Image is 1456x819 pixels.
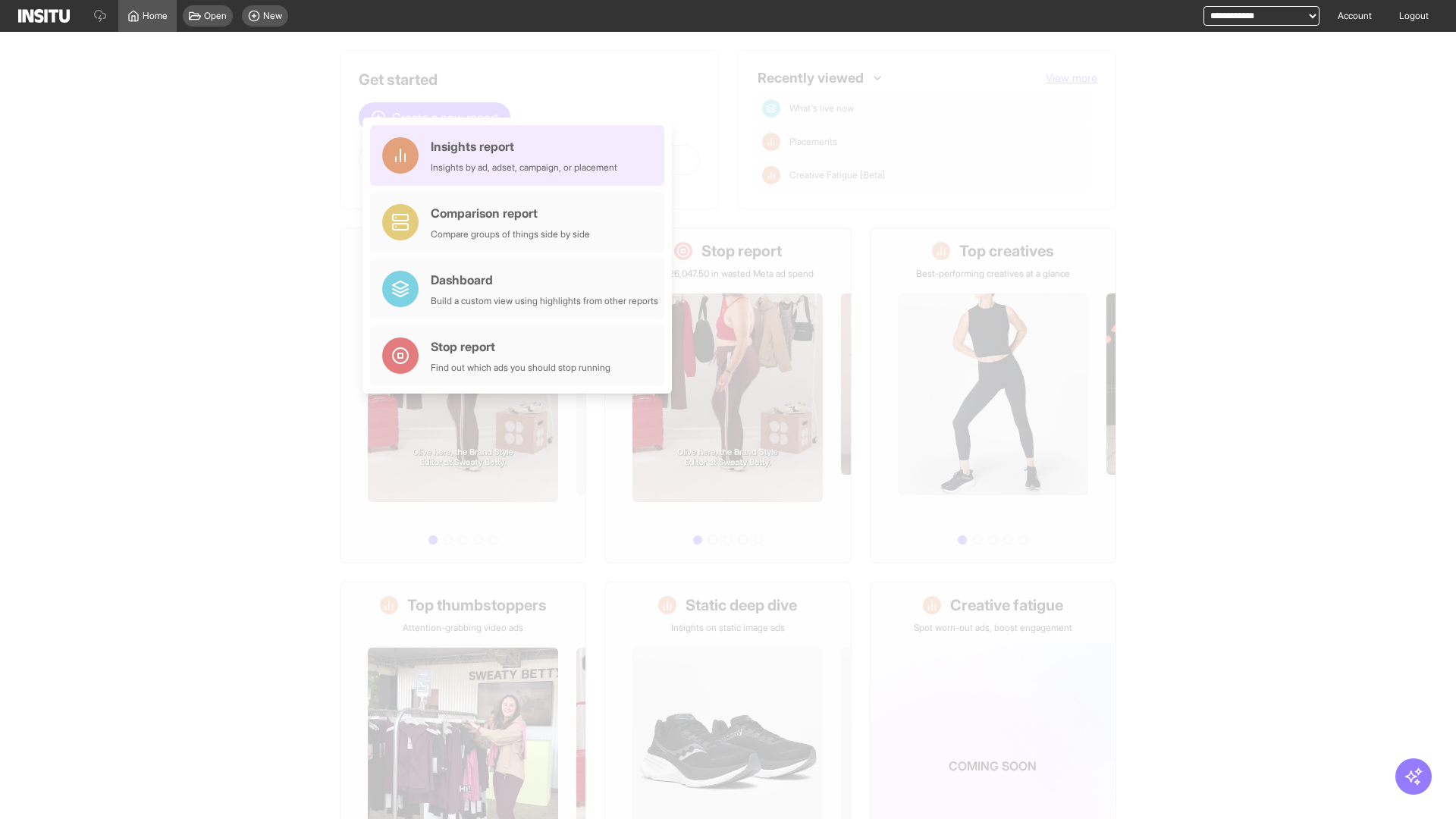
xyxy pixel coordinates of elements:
[431,362,610,374] div: Find out which ads you should stop running
[431,295,658,307] div: Build a custom view using highlights from other reports
[263,10,282,22] span: New
[431,162,617,174] div: Insights by ad, adset, campaign, or placement
[431,137,617,155] div: Insights report
[431,228,590,240] div: Compare groups of things side by side
[143,10,168,22] span: Home
[18,9,70,23] img: Logo
[431,337,610,356] div: Stop report
[431,204,590,222] div: Comparison report
[204,10,227,22] span: Open
[431,271,658,289] div: Dashboard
